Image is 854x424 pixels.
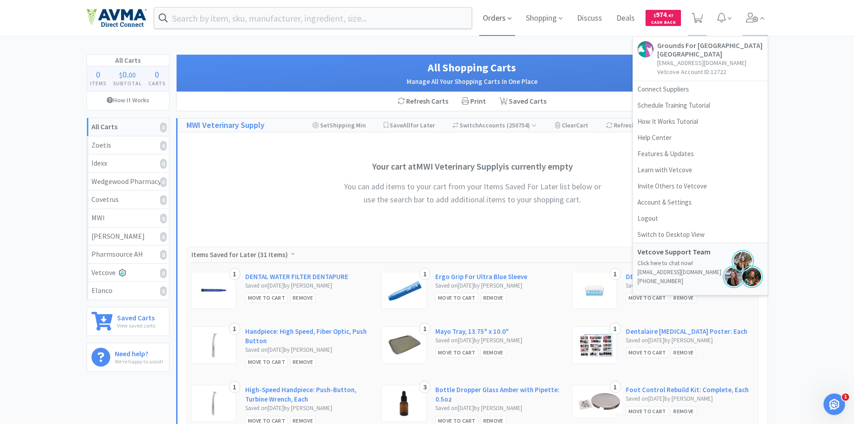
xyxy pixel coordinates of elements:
span: 974 [654,10,673,19]
div: 1 [419,323,430,335]
a: Covetrus0 [87,191,169,209]
i: 0 [160,214,167,223]
div: 1 [229,268,240,280]
img: e4e33dab9f054f5782a47901c742baa9_102.png [87,9,147,27]
i: 0 [160,177,167,187]
div: Saved on [DATE] by [PERSON_NAME] [245,404,373,413]
p: [EMAIL_ADDRESS][DOMAIN_NAME] [637,268,763,277]
a: Learn with Vetcove [633,162,767,178]
div: 1 [229,381,240,393]
img: jennifer.png [741,266,763,288]
a: Elanco0 [87,282,169,300]
h3: Your cart at MWI Veterinary Supply is currently empty [338,159,607,174]
i: 0 [160,268,167,278]
img: ba0a87b28f9c4136ad7262e66265243d_427965.png [200,277,227,304]
div: Saved on [DATE] by [PERSON_NAME] [435,404,563,413]
span: . 47 [667,13,673,18]
a: Switch to Desktop View [633,227,767,243]
a: Saved CartsView saved carts [87,307,169,336]
div: Saved on [DATE] by [PERSON_NAME] [245,281,373,291]
div: Covetrus [91,194,165,205]
a: Deals [613,14,638,22]
span: Set [320,121,329,129]
span: Cart [576,121,588,129]
div: Elanco [91,285,165,297]
div: Move to Cart [245,357,288,367]
div: Wedgewood Pharmacy [91,176,165,188]
span: ( 250754 ) [505,121,537,129]
a: DENTAL WATER FILTER DENTAPURE [245,272,348,281]
span: All [403,121,410,129]
input: Search by item, sku, manufacturer, ingredient, size... [154,8,472,28]
img: jenna.png [723,266,745,288]
a: Handpiece: High Speed, Fiber Optic, Push Button [245,327,373,345]
div: 1 [419,268,430,280]
span: 00 [129,70,136,79]
i: 0 [160,232,167,242]
a: How It Works Tutorial [633,114,767,130]
h1: MWI Veterinary Supply [186,119,264,132]
span: Cash Back [651,20,676,26]
span: 0 [96,69,100,80]
a: Grounds For [GEOGRAPHIC_DATA] [GEOGRAPHIC_DATA][EMAIL_ADDRESS][DOMAIN_NAME]Vetcove Account ID:12722 [633,37,767,81]
img: 90e092074bd3403c888c91d6d98834fc_414281.png [577,332,614,358]
div: Move to Cart [435,293,478,302]
div: . [109,70,145,79]
h4: Items [87,79,110,87]
a: Idexx0 [87,154,169,173]
div: Pharmsource AH [91,249,165,260]
img: ce5edffa6ed140d894a0bfda78f47e8f_427934.png [386,277,424,304]
a: MWI0 [87,209,169,227]
span: Save for Later [390,121,435,129]
a: Pharmsource AH0 [87,245,169,264]
p: [EMAIL_ADDRESS][DOMAIN_NAME] [657,58,763,67]
a: Schedule Training Tutorial [633,97,767,114]
div: Move to Cart [435,348,478,357]
h1: All Shopping Carts [186,59,759,76]
span: 0 [155,69,159,80]
img: 045499d740574983947d3e266470c86c_17834.png [399,390,409,417]
a: DENTAL BUR SET ASSORT [626,272,700,281]
a: Ergo Grip For Ultra Blue Sleeve [435,272,527,281]
a: Features & Updates [633,146,767,162]
span: 1 [842,393,849,401]
div: Vetcove [91,267,165,279]
a: All Carts0 [87,118,169,136]
img: 1287bc8b1ed74e63802aa3a7be603cc6_280046.png [581,277,608,304]
a: [PERSON_NAME]0 [87,227,169,246]
a: Zoetis0 [87,136,169,155]
p: View saved carts [117,321,155,330]
div: 1 [229,323,240,335]
div: Clear [555,118,588,132]
div: Remove [481,293,506,302]
h6: Saved Carts [117,312,155,321]
span: Items Saved for Later ( ) [191,250,290,259]
p: [PHONE_NUMBER] [637,277,763,286]
div: 1 [610,268,621,280]
div: Move to Cart [626,407,669,416]
div: Remove [290,357,316,367]
a: Dentalaire [MEDICAL_DATA] Poster: Each [626,327,747,336]
div: Saved on [DATE] by [PERSON_NAME] [245,345,373,355]
div: Move to Cart [245,293,288,302]
h4: Subtotal [109,79,145,87]
div: 1 [610,323,621,335]
i: 0 [160,159,167,169]
a: Mayo Tray, 13.75" x 10.0" [435,327,509,336]
div: 3 [419,381,430,393]
i: 0 [160,195,167,205]
a: Saved Carts [493,92,553,111]
a: Wedgewood Pharmacy0 [87,173,169,191]
i: 0 [160,286,167,296]
span: $ [119,70,122,79]
p: We're happy to assist! [115,357,163,366]
div: Remove [290,293,316,302]
span: Switch [460,121,479,129]
div: MWI [91,212,165,224]
div: Move to Cart [626,348,669,357]
div: Saved on [DATE] by [PERSON_NAME] [626,394,754,404]
img: 369e3e38ea094c5f82f0af28a3c99670_3023.png [386,332,422,358]
div: Print [455,92,493,111]
div: Remove [671,293,696,302]
div: Idexx [91,157,165,169]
